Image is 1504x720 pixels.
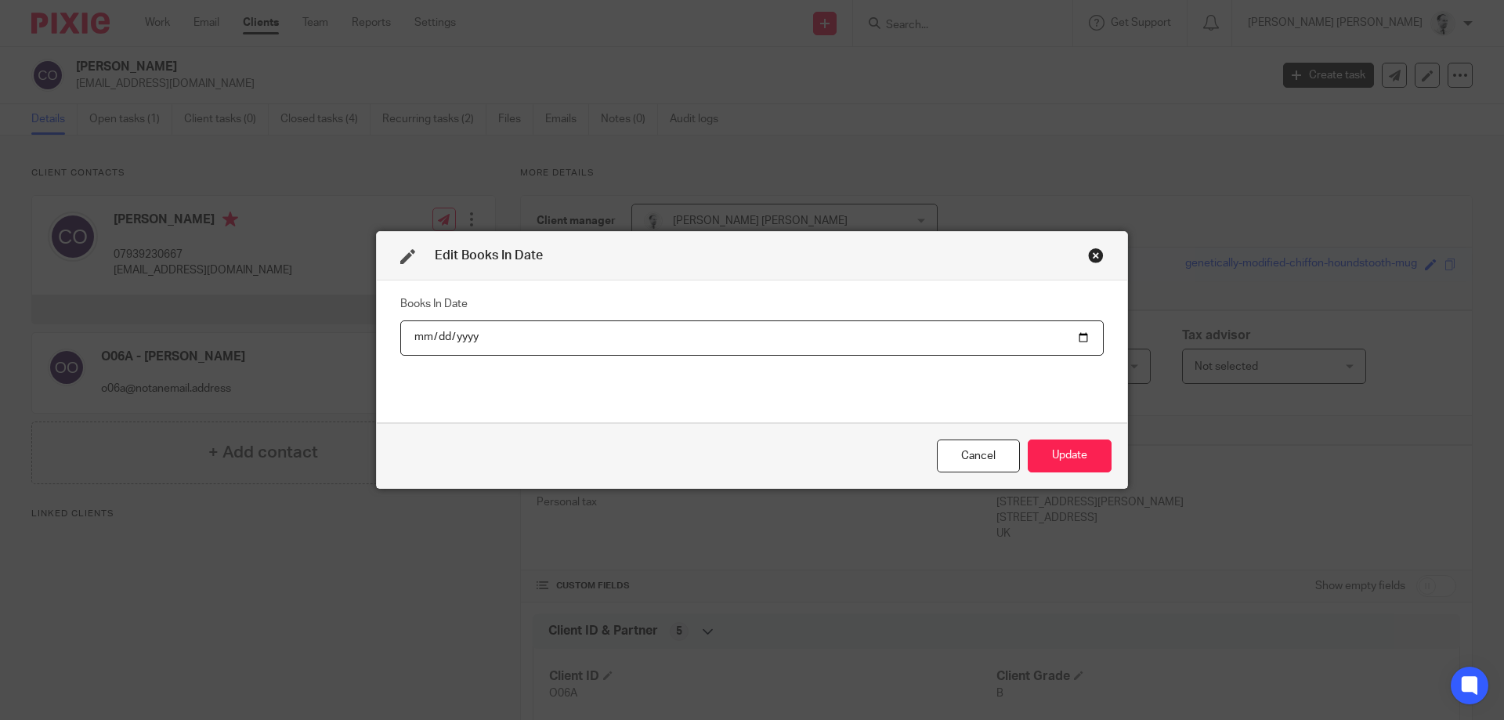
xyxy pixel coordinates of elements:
[400,320,1104,356] input: YYYY-MM-DD
[1028,440,1112,473] button: Update
[435,249,543,262] span: Edit Books In Date
[937,440,1020,473] div: Close this dialog window
[400,296,468,312] label: Books In Date
[1088,248,1104,263] div: Close this dialog window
